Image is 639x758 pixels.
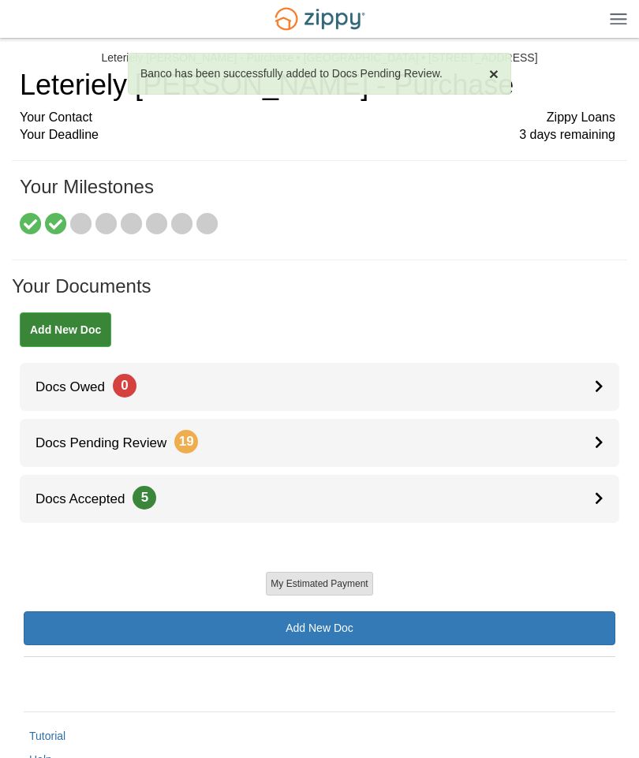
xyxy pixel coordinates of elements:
[20,109,615,127] div: Your Contact
[128,53,511,95] div: Banco has been successfully added to Docs Pending Review.
[489,65,499,82] button: Close Alert
[20,177,615,213] h1: Your Milestones
[547,109,615,127] span: Zippy Loans
[20,419,619,467] a: Docs Pending Review19
[610,13,627,24] img: Mobile Dropdown Menu
[12,276,627,312] h1: Your Documents
[113,374,136,398] span: 0
[20,363,619,411] a: Docs Owed0
[24,611,615,645] a: Add New Doc
[174,430,198,454] span: 19
[101,51,537,65] div: Leteriely [PERSON_NAME] - Purchase • [GEOGRAPHIC_DATA] • [STREET_ADDRESS]
[20,126,615,144] div: Your Deadline
[519,126,615,144] span: 3 days remaining
[266,572,372,596] button: My Estimated Payment
[20,312,111,347] a: Add New Doc
[20,69,615,101] h1: Leteriely [PERSON_NAME] - Purchase
[29,730,65,742] a: Tutorial
[20,379,136,394] span: Docs Owed
[20,475,619,523] a: Docs Accepted5
[20,435,198,450] span: Docs Pending Review
[133,486,156,510] span: 5
[20,491,156,506] span: Docs Accepted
